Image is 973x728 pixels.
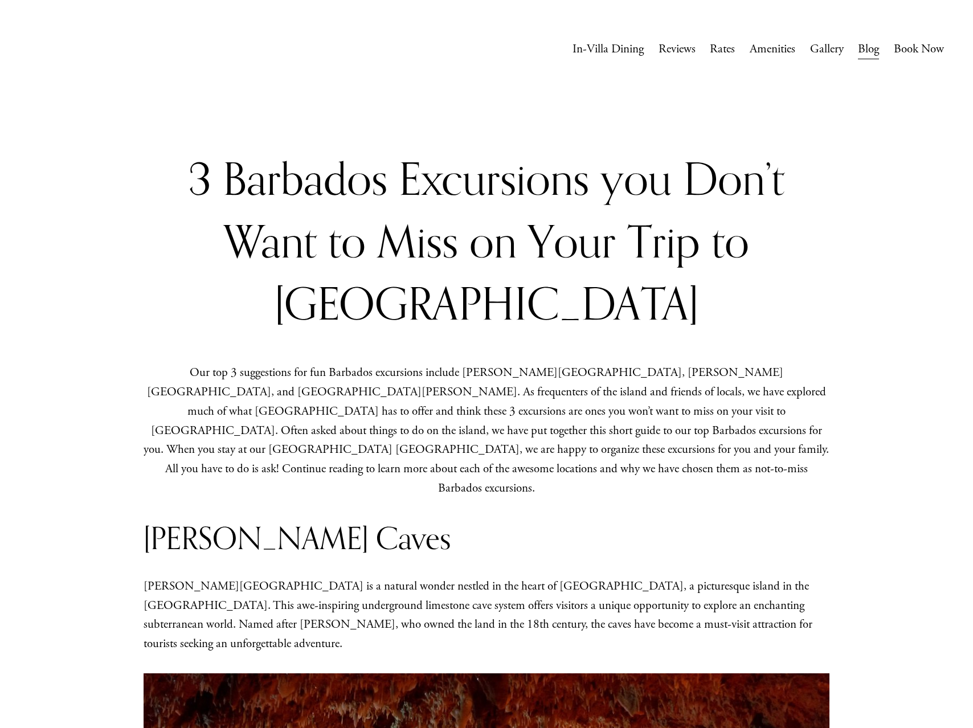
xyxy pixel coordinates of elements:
[858,39,879,60] a: Blog
[29,29,150,69] img: Caribbean Vacation Rental | Bon Vivant Villa
[573,39,644,60] a: In-Villa Dining
[810,39,844,60] a: Gallery
[750,39,795,60] a: Amenities
[710,39,735,60] a: Rates
[144,518,829,558] h2: [PERSON_NAME] Caves
[144,148,829,336] h1: 3 Barbados Excursions you Don’t Want to Miss on Your Trip to [GEOGRAPHIC_DATA]
[144,577,829,654] p: [PERSON_NAME][GEOGRAPHIC_DATA] is a natural wonder nestled in the heart of [GEOGRAPHIC_DATA], a p...
[659,39,696,60] a: Reviews
[144,363,829,498] p: Our top 3 suggestions for fun Barbados excursions include [PERSON_NAME][GEOGRAPHIC_DATA], [PERSON...
[894,39,944,60] a: Book Now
